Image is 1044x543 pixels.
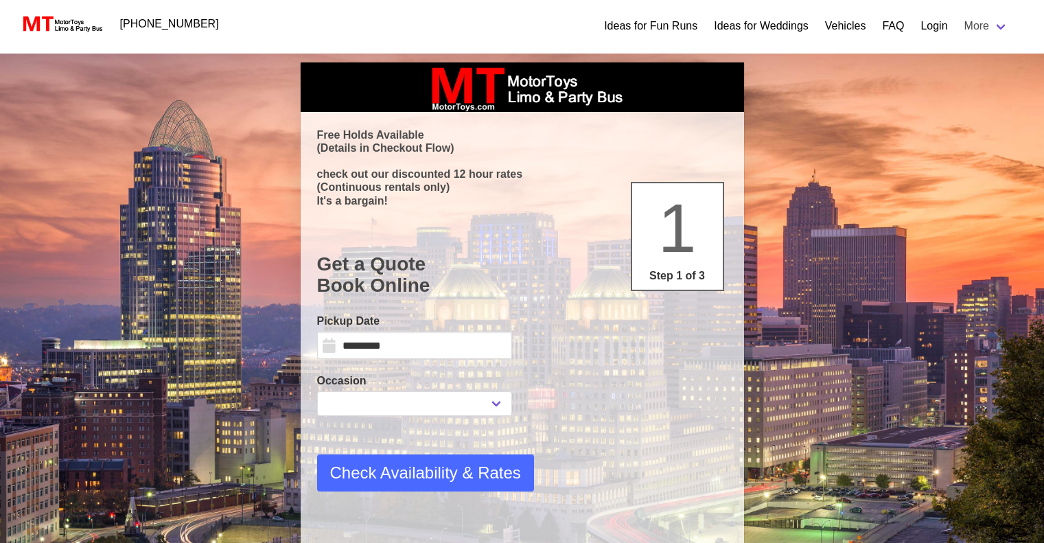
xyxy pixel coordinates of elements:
p: Free Holds Available [317,128,728,141]
img: MotorToys Logo [19,14,104,34]
span: 1 [658,189,697,266]
img: box_logo_brand.jpeg [419,62,625,112]
a: Vehicles [825,18,866,34]
p: It's a bargain! [317,194,728,207]
label: Pickup Date [317,313,512,330]
label: Occasion [317,373,512,389]
h1: Get a Quote Book Online [317,253,728,297]
a: Login [920,18,947,34]
a: [PHONE_NUMBER] [112,10,227,38]
p: (Details in Checkout Flow) [317,141,728,154]
p: check out our discounted 12 hour rates [317,167,728,181]
a: More [956,12,1017,40]
span: Check Availability & Rates [330,461,521,485]
p: Step 1 of 3 [638,268,717,284]
a: FAQ [882,18,904,34]
a: Ideas for Weddings [714,18,809,34]
button: Check Availability & Rates [317,454,534,492]
p: (Continuous rentals only) [317,181,728,194]
a: Ideas for Fun Runs [604,18,697,34]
